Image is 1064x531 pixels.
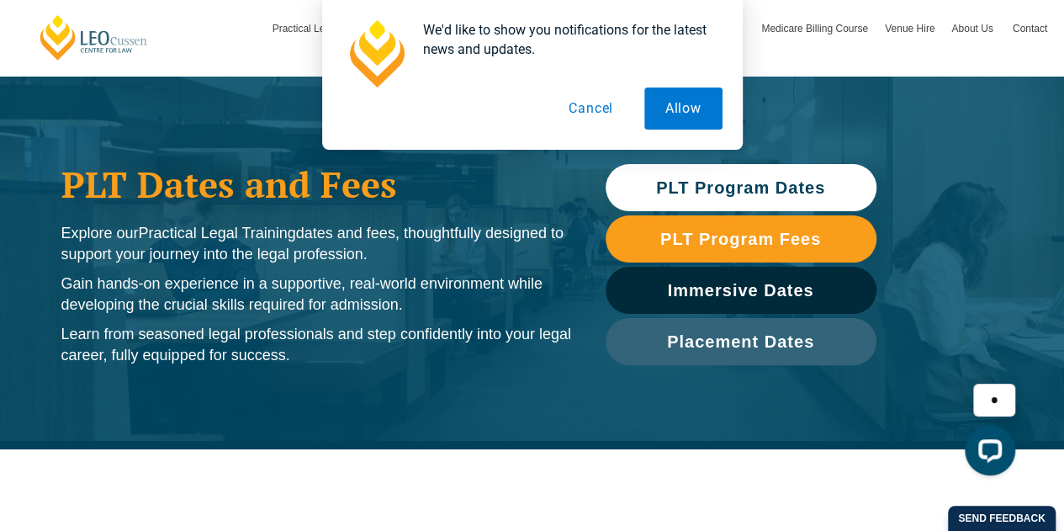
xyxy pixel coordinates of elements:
[410,20,723,59] div: We'd like to show you notifications for the latest news and updates.
[660,231,821,247] span: PLT Program Fees
[606,267,876,314] a: Immersive Dates
[548,88,634,130] button: Cancel
[61,273,572,316] p: Gain hands-on experience in a supportive, real-world environment while developing the crucial ski...
[668,282,814,299] span: Immersive Dates
[787,354,1022,489] iframe: LiveChat chat widget
[61,223,572,265] p: Explore our dates and fees, thoughtfully designed to support your journey into the legal profession.
[342,20,410,88] img: notification icon
[606,164,876,211] a: PLT Program Dates
[656,179,825,196] span: PLT Program Dates
[667,333,814,350] span: Placement Dates
[644,88,723,130] button: Allow
[606,215,876,263] a: PLT Program Fees
[61,324,572,366] p: Learn from seasoned legal professionals and step confidently into your legal career, fully equipp...
[139,225,296,242] span: Practical Legal Training
[61,163,572,205] h1: PLT Dates and Fees
[606,318,876,365] a: Placement Dates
